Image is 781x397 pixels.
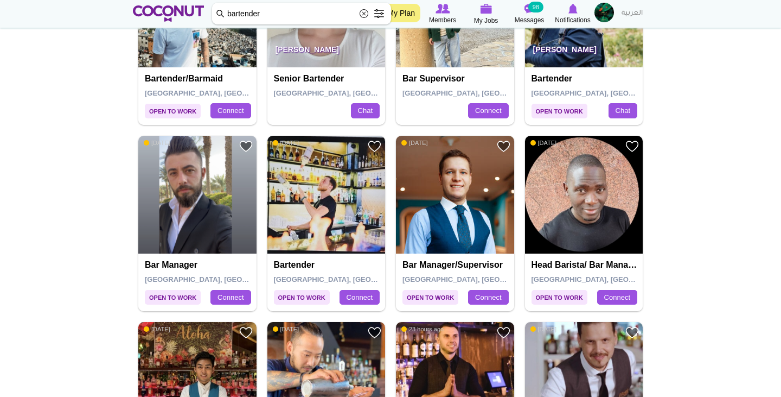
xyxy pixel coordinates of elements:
span: Open to Work [402,290,458,305]
span: [GEOGRAPHIC_DATA], [GEOGRAPHIC_DATA] [274,89,428,97]
span: [GEOGRAPHIC_DATA], [GEOGRAPHIC_DATA] [145,275,299,283]
a: Browse Members Members [421,3,464,26]
small: 98 [528,2,543,12]
h4: Bartender [532,74,639,84]
span: My Jobs [474,15,498,26]
img: Home [133,5,204,22]
h4: Bar Supervisor [402,74,510,84]
img: Browse Members [436,4,450,14]
span: [DATE] [273,325,299,333]
h4: Bartender/Barmaid [145,74,253,84]
h4: Bartender [274,260,382,270]
h4: Bar Manager [145,260,253,270]
a: Connect [468,290,508,305]
span: [GEOGRAPHIC_DATA], [GEOGRAPHIC_DATA] [402,275,557,283]
span: Messages [515,15,545,26]
a: Add to Favourites [625,140,639,153]
a: Add to Favourites [497,326,510,339]
span: Open to Work [145,104,201,118]
a: Connect [210,290,251,305]
span: [GEOGRAPHIC_DATA], [GEOGRAPHIC_DATA] [145,89,299,97]
span: Members [429,15,456,26]
a: Messages Messages 98 [508,3,551,26]
span: [GEOGRAPHIC_DATA], [GEOGRAPHIC_DATA] [274,275,428,283]
a: Connect [597,290,637,305]
img: My Jobs [480,4,492,14]
span: [GEOGRAPHIC_DATA], [GEOGRAPHIC_DATA] [532,89,686,97]
p: [PERSON_NAME] [525,37,643,67]
a: Add to Favourites [368,326,381,339]
span: Open to Work [274,290,330,305]
span: [GEOGRAPHIC_DATA], [GEOGRAPHIC_DATA] [402,89,557,97]
span: 23 hours ago [401,325,444,333]
a: Chat [609,103,637,118]
a: Add to Favourites [239,326,253,339]
span: Open to Work [532,290,587,305]
span: [DATE] [401,139,428,147]
a: Add to Favourites [497,140,510,153]
span: [DATE] [144,139,170,147]
span: Open to Work [532,104,587,118]
a: Connect [468,103,508,118]
a: My Jobs My Jobs [464,3,508,26]
a: العربية [616,3,648,24]
a: Chat [351,103,380,118]
span: [DATE] [144,325,170,333]
span: Notifications [555,15,590,26]
img: Messages [524,4,535,14]
span: [DATE] [530,139,557,147]
h4: Senior Bartender [274,74,382,84]
a: Add to Favourites [239,140,253,153]
p: [PERSON_NAME] [267,37,386,67]
img: Notifications [568,4,578,14]
span: [DATE] [273,139,299,147]
a: Notifications Notifications [551,3,594,26]
span: [DATE] [530,325,557,333]
input: Search members by role or city [212,3,391,24]
a: Add to Favourites [625,326,639,339]
a: Connect [340,290,380,305]
h4: Bar Manager/Supervisor [402,260,510,270]
span: [GEOGRAPHIC_DATA], [GEOGRAPHIC_DATA] [532,275,686,283]
span: Open to Work [145,290,201,305]
a: My Plan [382,4,420,22]
a: Add to Favourites [368,140,381,153]
h4: Head Barista/ Bar Manager [532,260,639,270]
a: Connect [210,103,251,118]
